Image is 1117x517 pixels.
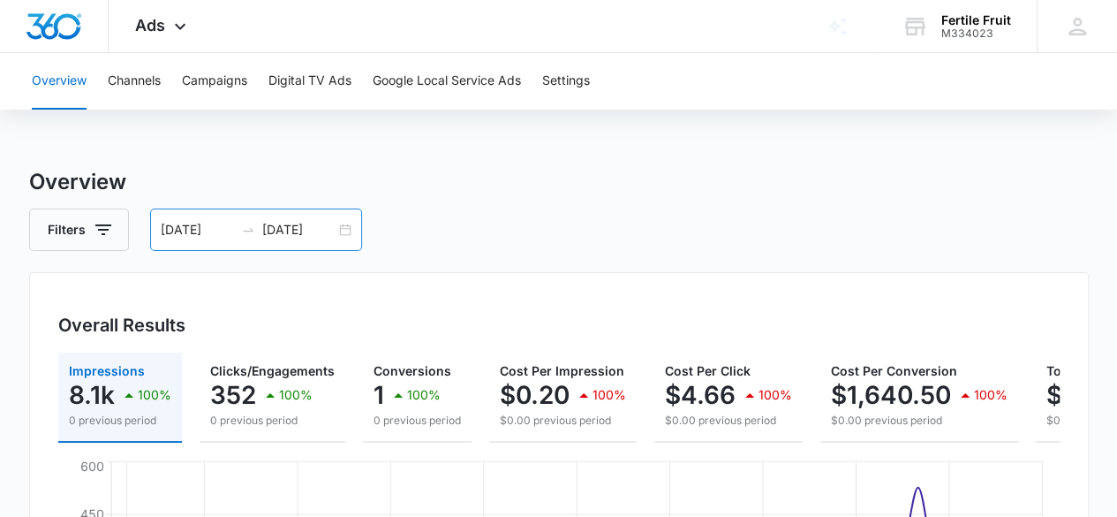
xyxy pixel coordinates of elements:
[135,16,165,34] span: Ads
[161,220,234,239] input: Start date
[542,53,590,110] button: Settings
[373,53,521,110] button: Google Local Service Ads
[79,459,103,474] tspan: 600
[182,53,247,110] button: Campaigns
[210,381,256,409] p: 352
[665,413,792,429] p: $0.00 previous period
[500,413,626,429] p: $0.00 previous period
[500,381,570,409] p: $0.20
[268,53,351,110] button: Digital TV Ads
[665,381,736,409] p: $4.66
[69,363,145,378] span: Impressions
[407,389,441,401] p: 100%
[210,413,335,429] p: 0 previous period
[262,220,336,239] input: End date
[374,363,451,378] span: Conversions
[831,363,957,378] span: Cost Per Conversion
[374,413,461,429] p: 0 previous period
[69,381,115,409] p: 8.1k
[974,389,1008,401] p: 100%
[29,209,129,251] button: Filters
[831,381,951,409] p: $1,640.50
[374,381,384,409] p: 1
[32,53,87,110] button: Overview
[29,166,1089,198] h3: Overview
[69,413,171,429] p: 0 previous period
[831,413,1008,429] p: $0.00 previous period
[759,389,792,401] p: 100%
[210,363,335,378] span: Clicks/Engagements
[108,53,161,110] button: Channels
[241,223,255,237] span: swap-right
[941,27,1011,40] div: account id
[665,363,751,378] span: Cost Per Click
[58,312,185,338] h3: Overall Results
[138,389,171,401] p: 100%
[279,389,313,401] p: 100%
[592,389,626,401] p: 100%
[941,13,1011,27] div: account name
[500,363,624,378] span: Cost Per Impression
[241,223,255,237] span: to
